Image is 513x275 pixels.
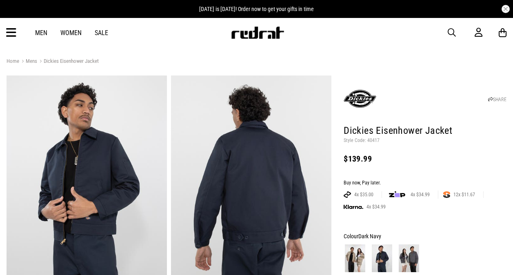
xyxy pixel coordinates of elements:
img: SPLITPAY [443,191,450,198]
span: 4x $35.00 [351,191,377,198]
a: Dickies Eisenhower Jacket [37,58,99,66]
div: Buy now, Pay later. [344,180,506,186]
img: Khaki [345,244,365,272]
div: Colour [344,231,506,241]
p: Style Code: 40417 [344,137,506,144]
span: 4x $34.99 [407,191,433,198]
a: Sale [95,29,108,37]
img: Charcoal [399,244,419,272]
img: Dark Navy [372,244,392,272]
h1: Dickies Eisenhower Jacket [344,124,506,137]
a: Women [60,29,82,37]
a: Home [7,58,19,64]
img: Redrat logo [231,27,284,39]
img: KLARNA [344,205,363,209]
a: Men [35,29,47,37]
img: zip [389,191,405,199]
span: 12x $11.67 [450,191,478,198]
a: Mens [19,58,37,66]
span: 4x $34.99 [363,204,389,210]
span: [DATE] is [DATE]! Order now to get your gifts in time [199,6,314,12]
img: Dickies [344,82,376,115]
a: SHARE [488,97,506,102]
div: $139.99 [344,154,506,164]
span: Dark Navy [358,233,381,240]
img: AFTERPAY [344,191,351,198]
